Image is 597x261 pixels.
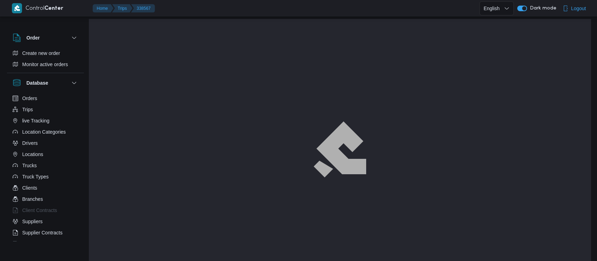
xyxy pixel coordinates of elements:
button: Home [93,4,114,13]
button: Suppliers [10,216,81,227]
span: Client Contracts [22,206,57,214]
img: ILLA Logo [314,122,365,177]
h3: Order [27,34,40,42]
span: Drivers [22,139,38,147]
span: Orders [22,94,37,103]
button: Clients [10,182,81,193]
h3: Database [27,79,48,87]
span: Supplier Contracts [22,228,63,237]
span: Dark mode [527,6,556,11]
button: Locations [10,149,81,160]
button: Trips [10,104,81,115]
button: Truck Types [10,171,81,182]
button: Create new order [10,48,81,59]
span: Truck Types [22,172,49,181]
button: Drivers [10,137,81,149]
div: Order [7,48,84,73]
button: live Tracking [10,115,81,126]
img: X8yXhbKr1z7QwAAAABJRU5ErkJggg== [12,3,22,13]
button: Supplier Contracts [10,227,81,238]
span: live Tracking [22,117,50,125]
button: Location Categories [10,126,81,137]
span: Create new order [22,49,60,57]
span: Branches [22,195,43,203]
button: Devices [10,238,81,249]
span: Monitor active orders [22,60,68,69]
span: Location Categories [22,128,66,136]
div: Database [7,93,84,244]
span: Trips [22,105,33,114]
span: Trucks [22,161,37,170]
button: Client Contracts [10,205,81,216]
button: 338567 [131,4,155,13]
button: Trucks [10,160,81,171]
span: Logout [571,4,586,13]
span: Suppliers [22,217,43,226]
button: Order [13,34,78,42]
button: Monitor active orders [10,59,81,70]
span: Clients [22,184,37,192]
span: Devices [22,240,40,248]
span: Locations [22,150,43,158]
button: Branches [10,193,81,205]
button: Trips [112,4,133,13]
button: Orders [10,93,81,104]
b: Center [44,6,63,11]
button: Database [13,79,78,87]
button: Logout [560,1,589,15]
